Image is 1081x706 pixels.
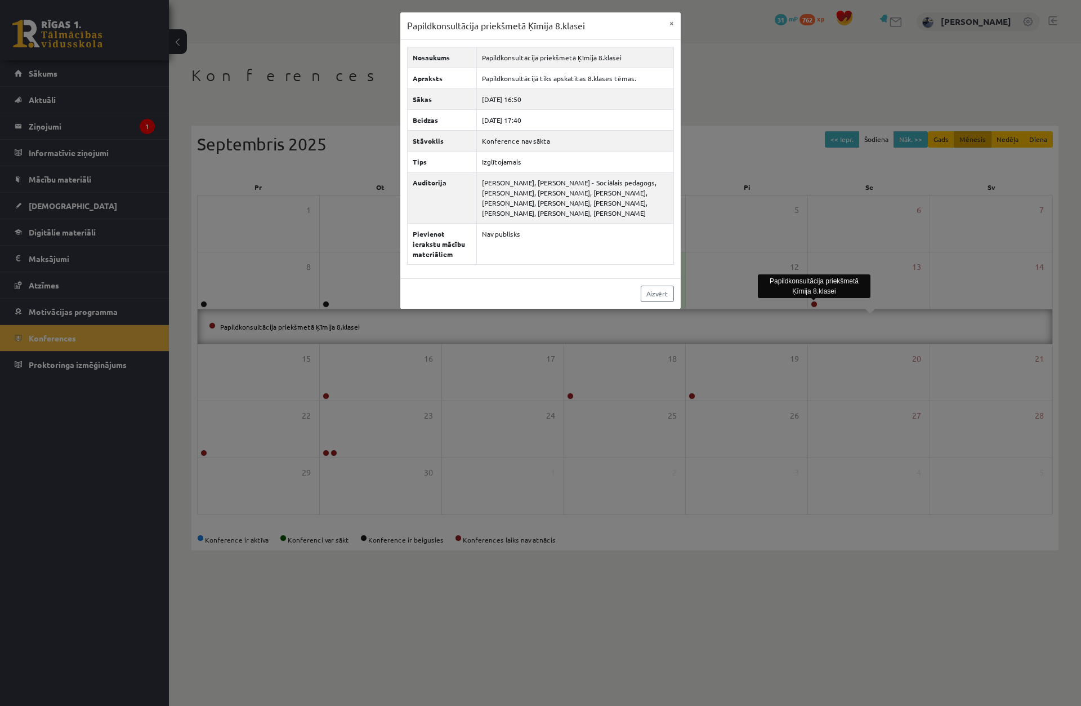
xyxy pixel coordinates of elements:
td: [DATE] 16:50 [476,88,673,109]
th: Apraksts [408,68,477,88]
div: Papildkonsultācija priekšmetā Ķīmija 8.klasei [758,274,870,298]
th: Tips [408,151,477,172]
th: Pievienot ierakstu mācību materiāliem [408,223,477,264]
button: × [663,12,681,34]
td: Papildkonsultācija priekšmetā Ķīmija 8.klasei [476,47,673,68]
th: Beidzas [408,109,477,130]
h3: Papildkonsultācija priekšmetā Ķīmija 8.klasei [407,19,585,33]
td: Nav publisks [476,223,673,264]
th: Auditorija [408,172,477,223]
td: [DATE] 17:40 [476,109,673,130]
th: Stāvoklis [408,130,477,151]
th: Nosaukums [408,47,477,68]
td: Izglītojamais [476,151,673,172]
td: Konference nav sākta [476,130,673,151]
th: Sākas [408,88,477,109]
td: Papildkonsultācijā tiks apskatītas 8.klases tēmas. [476,68,673,88]
a: Aizvērt [641,286,674,302]
td: [PERSON_NAME], [PERSON_NAME] - Sociālais pedagogs, [PERSON_NAME], [PERSON_NAME], [PERSON_NAME], [... [476,172,673,223]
